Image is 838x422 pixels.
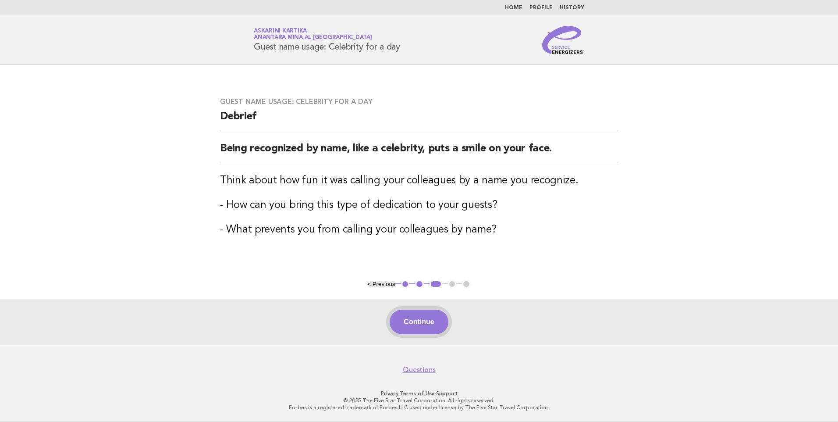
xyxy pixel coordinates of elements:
[436,390,458,397] a: Support
[220,110,618,131] h2: Debrief
[220,198,618,212] h3: - How can you bring this type of dedication to your guests?
[560,5,584,11] a: History
[220,97,618,106] h3: Guest name usage: Celebrity for a day
[400,390,435,397] a: Terms of Use
[401,280,410,289] button: 1
[430,280,442,289] button: 3
[542,26,584,54] img: Service Energizers
[220,142,618,163] h2: Being recognized by name, like a celebrity, puts a smile on your face.
[254,29,400,51] h1: Guest name usage: Celebrity for a day
[254,35,372,41] span: Anantara Mina al [GEOGRAPHIC_DATA]
[151,404,687,411] p: Forbes is a registered trademark of Forbes LLC used under license by The Five Star Travel Corpora...
[254,28,372,40] a: Askarini KartikaAnantara Mina al [GEOGRAPHIC_DATA]
[151,390,687,397] p: · ·
[367,281,395,287] button: < Previous
[381,390,398,397] a: Privacy
[151,397,687,404] p: © 2025 The Five Star Travel Corporation. All rights reserved.
[403,365,436,374] a: Questions
[220,174,618,188] h3: Think about how fun it was calling your colleagues by a name you recognize.
[390,310,448,334] button: Continue
[220,223,618,237] h3: - What prevents you from calling your colleagues by name?
[415,280,424,289] button: 2
[529,5,553,11] a: Profile
[505,5,522,11] a: Home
